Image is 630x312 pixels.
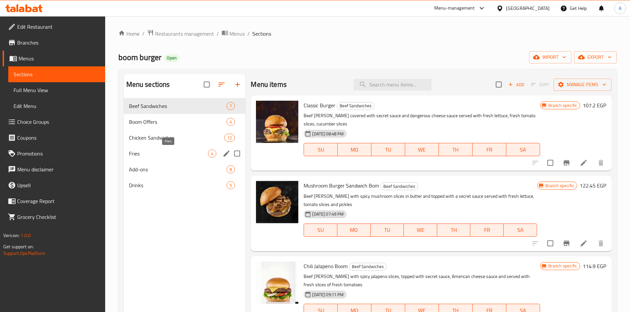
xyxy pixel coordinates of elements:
[337,224,371,237] button: MO
[124,95,246,196] nav: Menu sections
[374,145,402,155] span: TU
[227,118,235,126] div: items
[559,235,574,251] button: Branch-specific-item
[580,181,606,190] h6: 122.45 EGP
[164,55,179,61] span: Open
[124,146,246,161] div: Fries4edit
[129,102,227,110] span: Beef Sandwiches
[470,224,504,237] button: FR
[8,98,105,114] a: Edit Menu
[408,145,436,155] span: WE
[304,143,338,156] button: SU
[227,165,235,173] div: items
[14,102,100,110] span: Edit Menu
[439,143,473,156] button: TH
[256,261,298,304] img: Chili Jalapeno Boom
[3,35,105,51] a: Branches
[543,156,557,170] span: Select to update
[129,181,227,189] span: Drinks
[304,181,379,191] span: Mushroom Burger Sandwich Bom
[17,150,100,157] span: Promotions
[404,224,437,237] button: WE
[338,143,371,156] button: MO
[580,159,588,167] a: Edit menu item
[217,30,219,38] li: /
[3,177,105,193] a: Upsell
[3,161,105,177] a: Menu disclaimer
[222,29,245,38] a: Menus
[337,102,374,110] div: Beef Sandwiches
[304,192,537,209] p: Beef [PERSON_NAME] with spicy mushroom slices in butter and topped with a secret sauce served wit...
[129,134,225,142] span: Chicken Sandwiches
[574,51,617,63] button: export
[124,177,246,193] div: Drinks5
[371,143,405,156] button: TU
[17,23,100,31] span: Edit Restaurant
[256,101,298,143] img: Classic Burger
[509,145,537,155] span: SA
[304,261,348,271] span: Chili Jalapeno Boom
[17,118,100,126] span: Choice Groups
[475,145,504,155] span: FR
[340,225,368,235] span: MO
[354,79,432,90] input: search
[200,78,214,91] span: Select all sections
[129,165,227,173] span: Add-ons
[310,292,346,298] span: [DATE] 09:11 PM
[405,143,439,156] button: WE
[559,81,606,89] span: Manage items
[230,77,245,92] button: Add section
[118,30,140,38] a: Home
[434,4,475,12] div: Menu-management
[546,102,580,109] span: Branch specific
[126,80,170,89] h2: Menu sections
[527,80,554,90] span: Select section first
[529,51,571,63] button: import
[304,112,540,128] p: Beef [PERSON_NAME] covered with secret sauce and dangerous cheese sauce served with fresh lettuce...
[14,70,100,78] span: Sections
[371,224,404,237] button: TU
[252,30,271,38] span: Sections
[118,50,161,65] span: boom burger
[593,235,609,251] button: delete
[142,30,145,38] li: /
[8,66,105,82] a: Sections
[559,155,574,171] button: Branch-specific-item
[17,197,100,205] span: Coverage Report
[3,231,20,240] span: Version:
[214,77,230,92] span: Sort sections
[506,225,534,235] span: SA
[129,150,208,157] span: Fries
[507,81,525,88] span: Add
[3,51,105,66] a: Menus
[593,155,609,171] button: delete
[3,130,105,146] a: Coupons
[406,225,435,235] span: WE
[256,181,298,223] img: Mushroom Burger Sandwich Bom
[440,225,468,235] span: TH
[251,80,287,89] h2: Menu items
[227,182,234,189] span: 5
[534,53,566,61] span: import
[307,145,335,155] span: SU
[227,119,234,125] span: 4
[227,103,234,109] span: 7
[3,114,105,130] a: Choice Groups
[17,181,100,189] span: Upsell
[14,86,100,94] span: Full Menu View
[492,78,506,91] span: Select section
[473,143,506,156] button: FR
[155,30,214,38] span: Restaurants management
[225,135,234,141] span: 12
[441,145,470,155] span: TH
[304,100,335,110] span: Classic Burger
[349,263,386,270] span: Beef Sandwiches
[3,209,105,225] a: Grocery Checklist
[247,30,250,38] li: /
[304,224,337,237] button: SU
[554,79,611,91] button: Manage items
[230,30,245,38] span: Menus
